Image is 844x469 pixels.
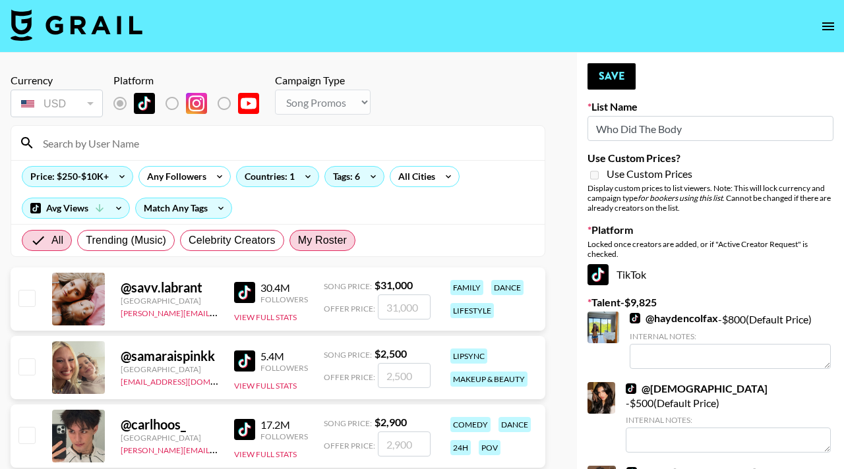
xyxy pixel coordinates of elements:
div: Remove selected talent to change your currency [11,87,103,120]
div: All Cities [390,167,438,186]
div: Followers [260,431,308,441]
strong: $ 2,900 [375,416,407,428]
img: TikTok [234,419,255,440]
div: Display custom prices to list viewers. Note: This will lock currency and campaign type . Cannot b... [588,183,833,213]
span: All [51,233,63,248]
input: Search by User Name [35,132,537,153]
div: comedy [450,417,491,432]
div: Match Any Tags [136,198,231,218]
div: Followers [260,294,308,304]
span: Song Price: [324,350,372,360]
label: Use Custom Prices? [588,152,833,165]
a: [PERSON_NAME][EMAIL_ADDRESS][DOMAIN_NAME] [121,306,316,318]
strong: $ 2,500 [375,347,407,360]
div: @ savv.labrant [121,279,218,296]
div: 5.4M [260,350,308,363]
div: pov [479,440,500,455]
div: [GEOGRAPHIC_DATA] [121,296,218,306]
div: - $ 500 (Default Price) [626,382,831,453]
div: @ carlhoos_ [121,416,218,433]
div: Avg Views [22,198,129,218]
button: View Full Stats [234,381,297,391]
div: Campaign Type [275,74,371,87]
div: Platform [113,74,270,87]
img: TikTok [234,282,255,303]
div: lifestyle [450,303,494,318]
div: 24h [450,440,471,455]
div: Locked once creators are added, or if "Active Creator Request" is checked. [588,239,833,259]
span: Song Price: [324,281,372,291]
img: Grail Talent [11,9,142,41]
span: Offer Price: [324,304,375,314]
span: Celebrity Creators [189,233,276,248]
div: - $ 800 (Default Price) [630,312,831,369]
em: for bookers using this list [638,193,723,203]
label: Platform [588,223,833,236]
button: open drawer [815,13,841,40]
div: makeup & beauty [450,372,527,387]
div: Tags: 6 [325,167,384,186]
div: Internal Notes: [630,331,831,341]
button: Save [588,63,636,90]
label: Talent - $ 9,825 [588,296,833,309]
button: View Full Stats [234,312,297,322]
div: 30.4M [260,281,308,294]
input: 2,500 [378,363,431,388]
span: Use Custom Prices [607,167,692,180]
div: family [450,280,483,295]
div: USD [13,92,100,115]
div: Price: $250-$10K+ [22,167,133,186]
div: Any Followers [139,167,209,186]
img: YouTube [238,93,259,114]
div: Currency [11,74,103,87]
span: Offer Price: [324,372,375,382]
button: View Full Stats [234,449,297,459]
img: TikTok [630,313,640,323]
div: TikTok [588,264,833,285]
img: TikTok [134,93,155,114]
div: dance [491,280,524,295]
div: 17.2M [260,418,308,431]
a: @haydencolfax [630,312,718,325]
a: [EMAIL_ADDRESS][DOMAIN_NAME] [121,374,253,387]
a: [PERSON_NAME][EMAIL_ADDRESS][DOMAIN_NAME] [121,443,316,455]
div: lipsync [450,348,487,364]
strong: $ 31,000 [375,279,413,291]
a: @[DEMOGRAPHIC_DATA] [626,382,768,395]
img: TikTok [626,383,636,394]
div: @ samaraispinkk [121,348,218,364]
label: List Name [588,100,833,113]
div: Countries: 1 [237,167,318,186]
div: dance [498,417,531,432]
img: Instagram [186,93,207,114]
span: My Roster [298,233,347,248]
div: [GEOGRAPHIC_DATA] [121,364,218,374]
input: 2,900 [378,431,431,456]
span: Song Price: [324,418,372,428]
div: Followers [260,363,308,373]
div: List locked to TikTok. [113,90,270,117]
input: 31,000 [378,294,431,319]
img: TikTok [588,264,609,285]
div: [GEOGRAPHIC_DATA] [121,433,218,443]
span: Trending (Music) [86,233,166,248]
span: Offer Price: [324,441,375,451]
img: TikTok [234,350,255,372]
div: Internal Notes: [626,415,831,425]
